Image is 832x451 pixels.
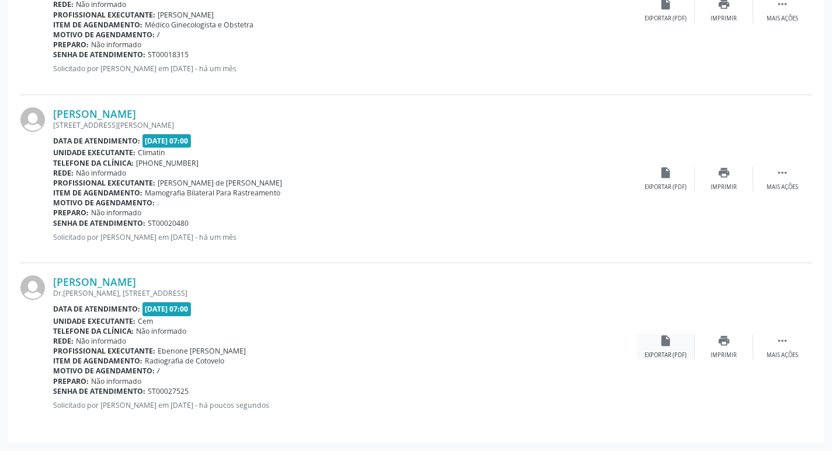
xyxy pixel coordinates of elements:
div: Mais ações [767,351,798,359]
span: Não informado [76,336,126,346]
span: Não informado [91,208,141,218]
span: ST00027525 [148,386,189,396]
i: insert_drive_file [659,166,672,179]
span: [PHONE_NUMBER] [136,158,199,168]
span: Climatin [138,148,165,158]
i: print [718,334,730,347]
b: Unidade executante: [53,148,135,158]
div: Dr.[PERSON_NAME], [STREET_ADDRESS] [53,288,636,298]
b: Telefone da clínica: [53,158,134,168]
span: / [157,366,160,376]
b: Motivo de agendamento: [53,366,155,376]
b: Profissional executante: [53,178,155,188]
span: Não informado [76,168,126,178]
b: Rede: [53,336,74,346]
i: print [718,166,730,179]
span: Médico Ginecologista e Obstetra [145,20,253,30]
span: [PERSON_NAME] [158,10,214,20]
span: [DATE] 07:00 [142,302,192,316]
b: Senha de atendimento: [53,386,145,396]
div: Exportar (PDF) [645,183,687,191]
span: Ebenone [PERSON_NAME] [158,346,246,356]
b: Preparo: [53,208,89,218]
span: Não informado [136,326,186,336]
span: Radiografia de Cotovelo [145,356,224,366]
span: Não informado [91,376,141,386]
p: Solicitado por [PERSON_NAME] em [DATE] - há um mês [53,232,636,242]
b: Profissional executante: [53,346,155,356]
div: Imprimir [711,15,737,23]
b: Rede: [53,168,74,178]
span: ST00020480 [148,218,189,228]
i:  [776,166,789,179]
b: Preparo: [53,376,89,386]
b: Senha de atendimento: [53,50,145,60]
div: Exportar (PDF) [645,15,687,23]
a: [PERSON_NAME] [53,275,136,288]
span: . [157,198,159,208]
p: Solicitado por [PERSON_NAME] em [DATE] - há um mês [53,64,636,74]
b: Unidade executante: [53,316,135,326]
b: Profissional executante: [53,10,155,20]
p: Solicitado por [PERSON_NAME] em [DATE] - há poucos segundos [53,400,636,410]
div: [STREET_ADDRESS][PERSON_NAME] [53,120,636,130]
i: insert_drive_file [659,334,672,347]
div: Mais ações [767,15,798,23]
b: Preparo: [53,40,89,50]
b: Item de agendamento: [53,356,142,366]
span: [DATE] 07:00 [142,134,192,148]
span: Mamografia Bilateral Para Rastreamento [145,188,280,198]
b: Item de agendamento: [53,20,142,30]
span: Não informado [91,40,141,50]
b: Senha de atendimento: [53,218,145,228]
b: Data de atendimento: [53,304,140,314]
span: [PERSON_NAME] de [PERSON_NAME] [158,178,282,188]
div: Mais ações [767,183,798,191]
img: img [20,107,45,132]
b: Motivo de agendamento: [53,30,155,40]
span: ST00018315 [148,50,189,60]
b: Motivo de agendamento: [53,198,155,208]
b: Data de atendimento: [53,136,140,146]
a: [PERSON_NAME] [53,107,136,120]
b: Telefone da clínica: [53,326,134,336]
span: Cem [138,316,153,326]
div: Imprimir [711,183,737,191]
span: / [157,30,160,40]
div: Imprimir [711,351,737,359]
img: img [20,275,45,300]
div: Exportar (PDF) [645,351,687,359]
b: Item de agendamento: [53,188,142,198]
i:  [776,334,789,347]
